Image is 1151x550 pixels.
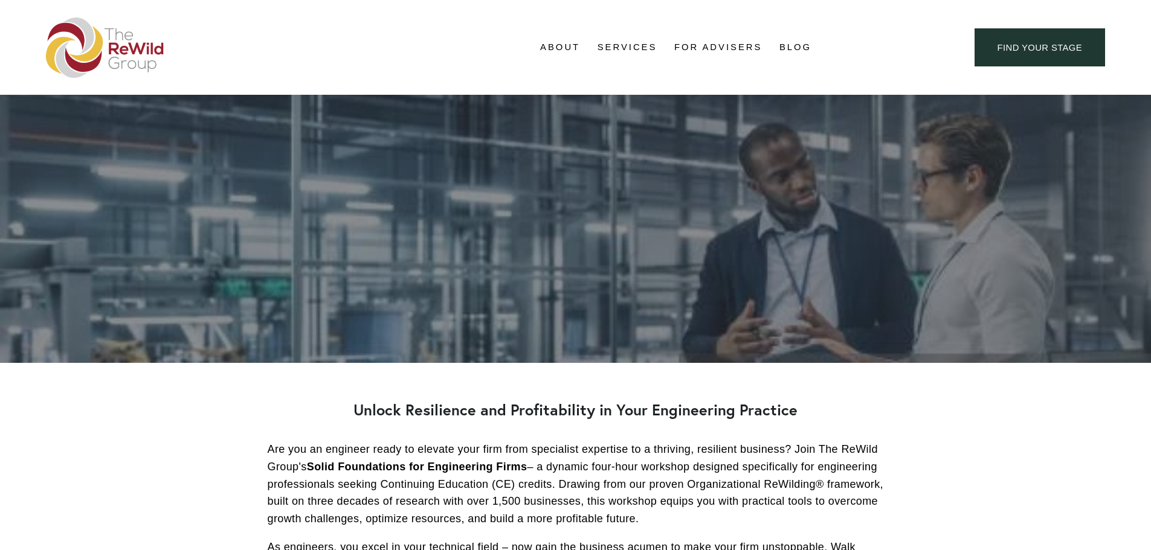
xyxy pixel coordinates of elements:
[307,461,527,473] strong: Solid Foundations for Engineering Firms
[598,39,657,57] a: folder dropdown
[46,18,164,78] img: The ReWild Group
[540,39,580,56] span: About
[674,39,762,57] a: For Advisers
[353,400,798,420] strong: Unlock Resilience and Profitability in Your Engineering Practice
[598,39,657,56] span: Services
[540,39,580,57] a: folder dropdown
[779,39,811,57] a: Blog
[975,28,1105,66] a: find your stage
[268,441,884,528] p: Are you an engineer ready to elevate your firm from specialist expertise to a thriving, resilient...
